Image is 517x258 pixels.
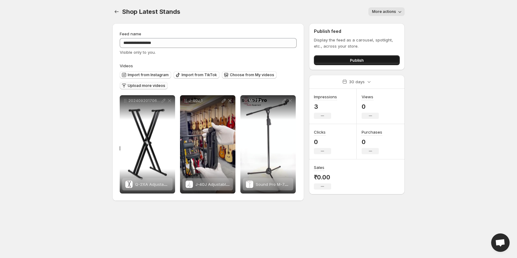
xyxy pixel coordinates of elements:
[314,103,337,110] p: 3
[189,98,221,103] p: J-40J_1
[368,7,405,16] button: More actions
[180,95,235,193] div: J-40J_1J-40J Adjustable Guitar StandJ-40J Adjustable Guitar Stand
[230,72,274,77] span: Choose from My videos
[349,79,365,85] p: 30 days
[120,82,168,89] button: Upload more videos
[372,9,396,14] span: More actions
[350,57,364,63] span: Publish
[314,55,400,65] button: Publish
[314,129,326,135] h3: Clicks
[314,28,400,34] h2: Publish feed
[222,71,277,79] button: Choose from My videos
[128,98,160,103] p: 20240920170602278619221-transcode
[246,181,253,188] img: Sound Pro M-773 Professional Boom Mic Stand
[128,72,169,77] span: Import from Instagram
[362,129,382,135] h3: Purchases
[314,37,400,49] p: Display the feed as a carousel, spotlight, etc., across your store.
[256,182,347,187] span: Sound Pro M-773 Professional Boom Mic Stand
[240,95,296,193] div: M-773Sound Pro M-773 Professional Boom Mic StandSound Pro M-773 Professional Boom Mic Stand
[120,63,133,68] span: Videos
[314,138,331,146] p: 0
[249,98,281,103] p: M-773
[120,50,156,55] span: Visible only to you.
[174,71,219,79] button: Import from TikTok
[120,95,175,193] div: 20240920170602278619221-transcodeQ-2XA Adjustable X-Style Keyboard StandQ-2XA Adjustable X-Style ...
[120,71,171,79] button: Import from Instagram
[112,7,121,16] button: Settings
[491,233,510,252] div: Open chat
[128,83,165,88] span: Upload more videos
[182,72,217,77] span: Import from TikTok
[362,103,379,110] p: 0
[195,182,254,187] span: J-40J Adjustable Guitar Stand
[122,8,180,15] span: Shop Latest Stands
[362,94,373,100] h3: Views
[314,164,324,170] h3: Sales
[120,31,141,36] span: Feed name
[362,138,382,146] p: 0
[135,182,216,187] span: Q-2XA Adjustable X-Style Keyboard Stand
[314,94,337,100] h3: Impressions
[314,174,331,181] p: ₹0.00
